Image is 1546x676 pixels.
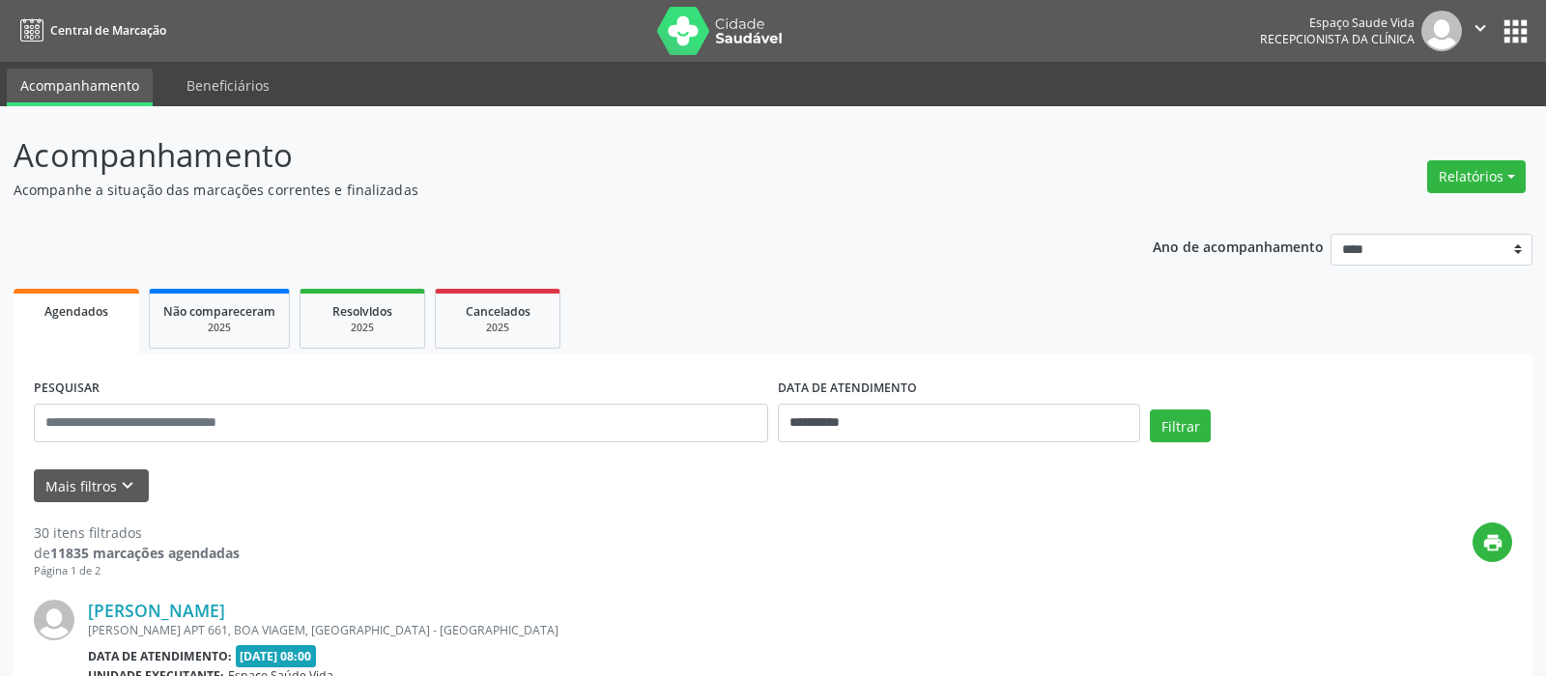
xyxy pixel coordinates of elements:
[1421,11,1462,51] img: img
[1427,160,1526,193] button: Relatórios
[466,303,530,320] span: Cancelados
[173,69,283,102] a: Beneficiários
[1153,234,1324,258] p: Ano de acompanhamento
[14,131,1076,180] p: Acompanhamento
[117,475,138,496] i: keyboard_arrow_down
[1470,17,1491,39] i: 
[7,69,153,106] a: Acompanhamento
[1150,409,1211,442] button: Filtrar
[88,600,225,621] a: [PERSON_NAME]
[34,469,149,503] button: Mais filtroskeyboard_arrow_down
[44,303,108,320] span: Agendados
[314,321,411,335] div: 2025
[1473,522,1512,562] button: print
[14,14,166,46] a: Central de Marcação
[1499,14,1532,48] button: apps
[88,622,1222,638] div: [PERSON_NAME] APT 661, BOA VIAGEM, [GEOGRAPHIC_DATA] - [GEOGRAPHIC_DATA]
[34,563,240,579] div: Página 1 de 2
[1260,31,1415,47] span: Recepcionista da clínica
[778,374,917,404] label: DATA DE ATENDIMENTO
[50,22,166,39] span: Central de Marcação
[34,522,240,543] div: 30 itens filtrados
[163,321,275,335] div: 2025
[236,645,317,667] span: [DATE] 08:00
[34,543,240,563] div: de
[50,544,240,562] strong: 11835 marcações agendadas
[449,321,546,335] div: 2025
[34,374,100,404] label: PESQUISAR
[163,303,275,320] span: Não compareceram
[332,303,392,320] span: Resolvidos
[1482,532,1503,553] i: print
[1462,11,1499,51] button: 
[14,180,1076,200] p: Acompanhe a situação das marcações correntes e finalizadas
[34,600,74,640] img: img
[1260,14,1415,31] div: Espaço Saude Vida
[88,648,232,664] b: Data de atendimento:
